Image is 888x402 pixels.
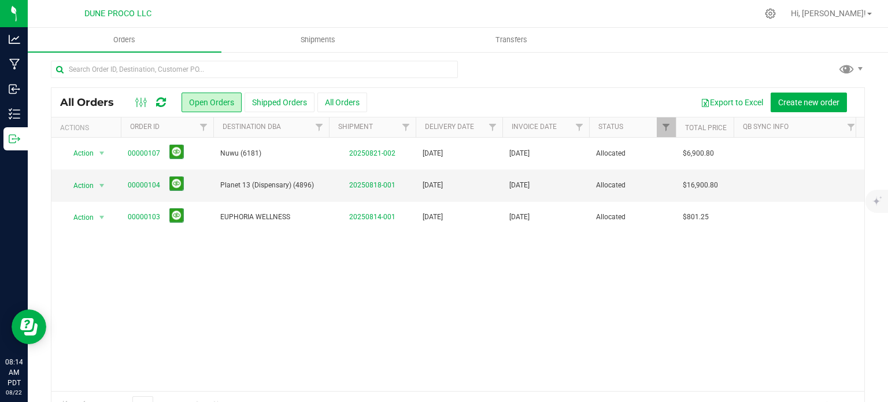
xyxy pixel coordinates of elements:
[60,124,116,132] div: Actions
[423,180,443,191] span: [DATE]
[657,117,676,137] a: Filter
[63,145,94,161] span: Action
[220,212,322,223] span: EUPHORIA WELLNESS
[415,28,609,52] a: Transfers
[771,93,847,112] button: Create new order
[223,123,281,131] a: Destination DBA
[128,148,160,159] a: 00000107
[9,83,20,95] inline-svg: Inbound
[483,117,502,137] a: Filter
[130,123,160,131] a: Order ID
[310,117,329,137] a: Filter
[778,98,839,107] span: Create new order
[28,28,221,52] a: Orders
[397,117,416,137] a: Filter
[285,35,351,45] span: Shipments
[220,148,322,159] span: Nuwu (6181)
[763,8,778,19] div: Manage settings
[349,149,395,157] a: 20250821-002
[791,9,866,18] span: Hi, [PERSON_NAME]!
[182,93,242,112] button: Open Orders
[95,145,109,161] span: select
[598,123,623,131] a: Status
[51,61,458,78] input: Search Order ID, Destination, Customer PO...
[128,212,160,223] a: 00000103
[683,148,714,159] span: $6,900.80
[512,123,557,131] a: Invoice Date
[509,180,530,191] span: [DATE]
[509,212,530,223] span: [DATE]
[423,212,443,223] span: [DATE]
[509,148,530,159] span: [DATE]
[95,178,109,194] span: select
[683,212,709,223] span: $801.25
[338,123,373,131] a: Shipment
[842,117,861,137] a: Filter
[84,9,151,19] span: DUNE PROCO LLC
[596,212,669,223] span: Allocated
[425,123,474,131] a: Delivery Date
[9,108,20,120] inline-svg: Inventory
[9,34,20,45] inline-svg: Analytics
[596,180,669,191] span: Allocated
[63,209,94,226] span: Action
[480,35,543,45] span: Transfers
[423,148,443,159] span: [DATE]
[5,388,23,397] p: 08/22
[349,213,395,221] a: 20250814-001
[220,180,322,191] span: Planet 13 (Dispensary) (4896)
[596,148,669,159] span: Allocated
[128,180,160,191] a: 00000104
[63,178,94,194] span: Action
[693,93,771,112] button: Export to Excel
[221,28,415,52] a: Shipments
[12,309,46,344] iframe: Resource center
[95,209,109,226] span: select
[9,133,20,145] inline-svg: Outbound
[685,124,727,132] a: Total Price
[349,181,395,189] a: 20250818-001
[317,93,367,112] button: All Orders
[683,180,718,191] span: $16,900.80
[98,35,151,45] span: Orders
[245,93,314,112] button: Shipped Orders
[5,357,23,388] p: 08:14 AM PDT
[9,58,20,70] inline-svg: Manufacturing
[743,123,789,131] a: QB Sync Info
[194,117,213,137] a: Filter
[60,96,125,109] span: All Orders
[570,117,589,137] a: Filter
